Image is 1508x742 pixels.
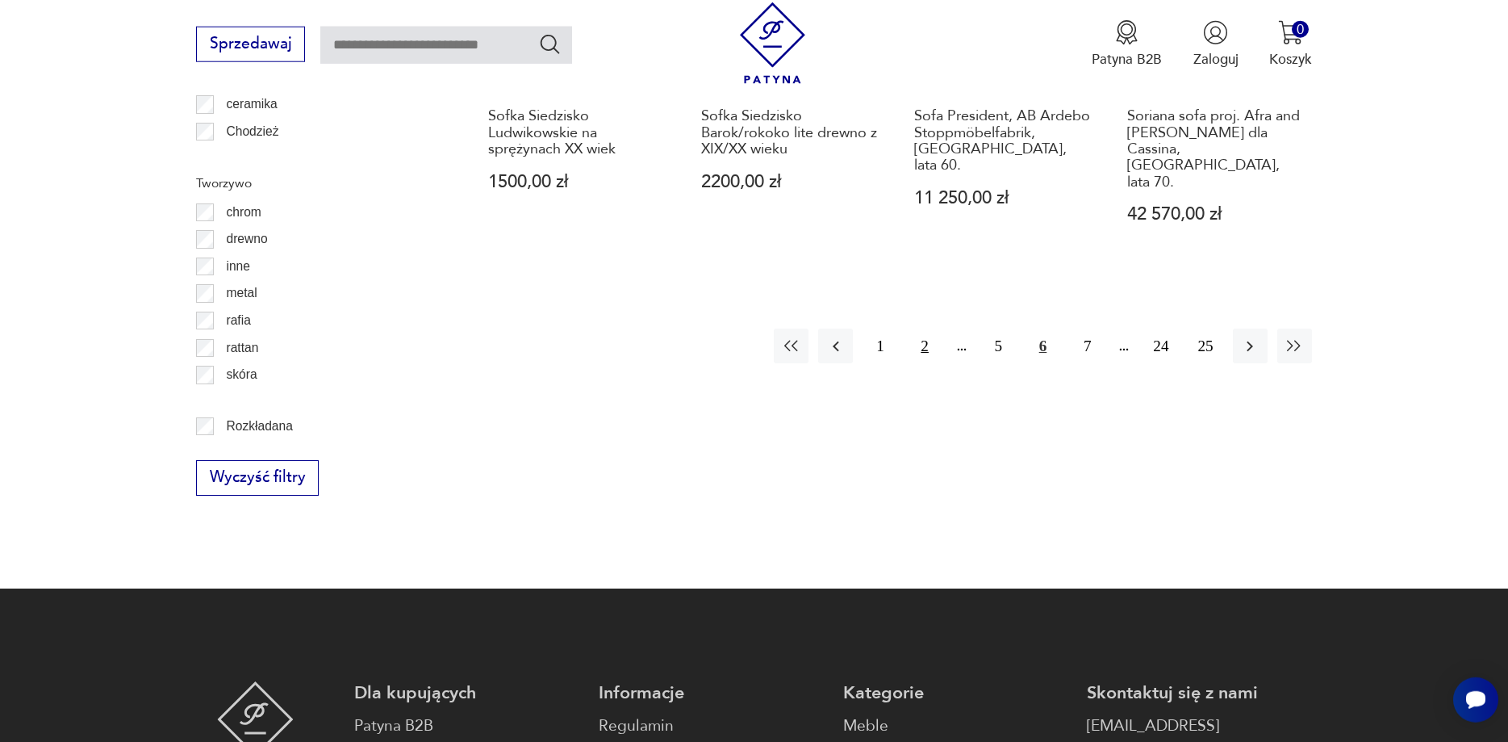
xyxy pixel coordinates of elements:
button: 5 [981,329,1016,363]
a: Meble [843,715,1068,738]
p: Patyna B2B [1092,50,1162,69]
p: 11 250,00 zł [914,190,1090,207]
button: 7 [1070,329,1105,363]
p: 42 570,00 zł [1127,206,1303,223]
button: 1 [863,329,897,363]
p: Tworzywo [196,173,433,194]
iframe: Smartsupp widget button [1453,677,1498,723]
h3: Sofka Siedzisko Barok/rokoko lite drewno z XIX/XX wieku [701,108,877,157]
p: rattan [226,337,258,358]
button: 2 [908,329,942,363]
p: Ćmielów [226,149,274,170]
p: Informacje [599,681,824,705]
img: Ikona koszyka [1278,20,1303,45]
h3: Sofa President, AB Ardebo Stoppmöbelfabrik, [GEOGRAPHIC_DATA], lata 60. [914,108,1090,174]
p: ceramika [226,94,277,115]
button: 24 [1143,329,1178,363]
button: 6 [1026,329,1060,363]
a: Regulamin [599,715,824,738]
p: drewno [226,228,267,249]
p: skóra [226,364,257,385]
p: Kategorie [843,681,1068,705]
img: Ikonka użytkownika [1203,20,1228,45]
img: Ikona medalu [1114,20,1139,45]
h3: Sofka Siedzisko Ludwikowskie na sprężynach XX wiek [488,108,664,157]
div: 0 [1292,21,1309,38]
button: Szukaj [538,32,562,56]
p: 1500,00 zł [488,174,664,191]
a: Ikona medaluPatyna B2B [1092,20,1162,69]
p: Koszyk [1269,50,1312,69]
p: rafia [226,310,250,331]
p: 2200,00 zł [701,174,877,191]
p: Zaloguj [1193,50,1239,69]
button: Sprzedawaj [196,27,305,62]
h3: Soriana sofa proj. Afra and [PERSON_NAME] dla Cassina, [GEOGRAPHIC_DATA], lata 70. [1127,108,1303,191]
p: inne [226,256,249,277]
button: 0Koszyk [1269,20,1312,69]
p: metal [226,283,257,304]
button: Wyczyść filtry [196,460,319,496]
img: Patyna - sklep z meblami i dekoracjami vintage [732,2,813,84]
p: chrom [226,202,261,223]
p: tkanina [226,392,266,413]
button: Zaloguj [1193,20,1239,69]
button: 25 [1188,329,1222,363]
button: Patyna B2B [1092,20,1162,69]
a: Sprzedawaj [196,39,305,52]
p: Dla kupujących [354,681,579,705]
p: Chodzież [226,121,278,142]
p: Skontaktuj się z nami [1087,681,1312,705]
a: Patyna B2B [354,715,579,738]
p: Rozkładana [226,416,292,437]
